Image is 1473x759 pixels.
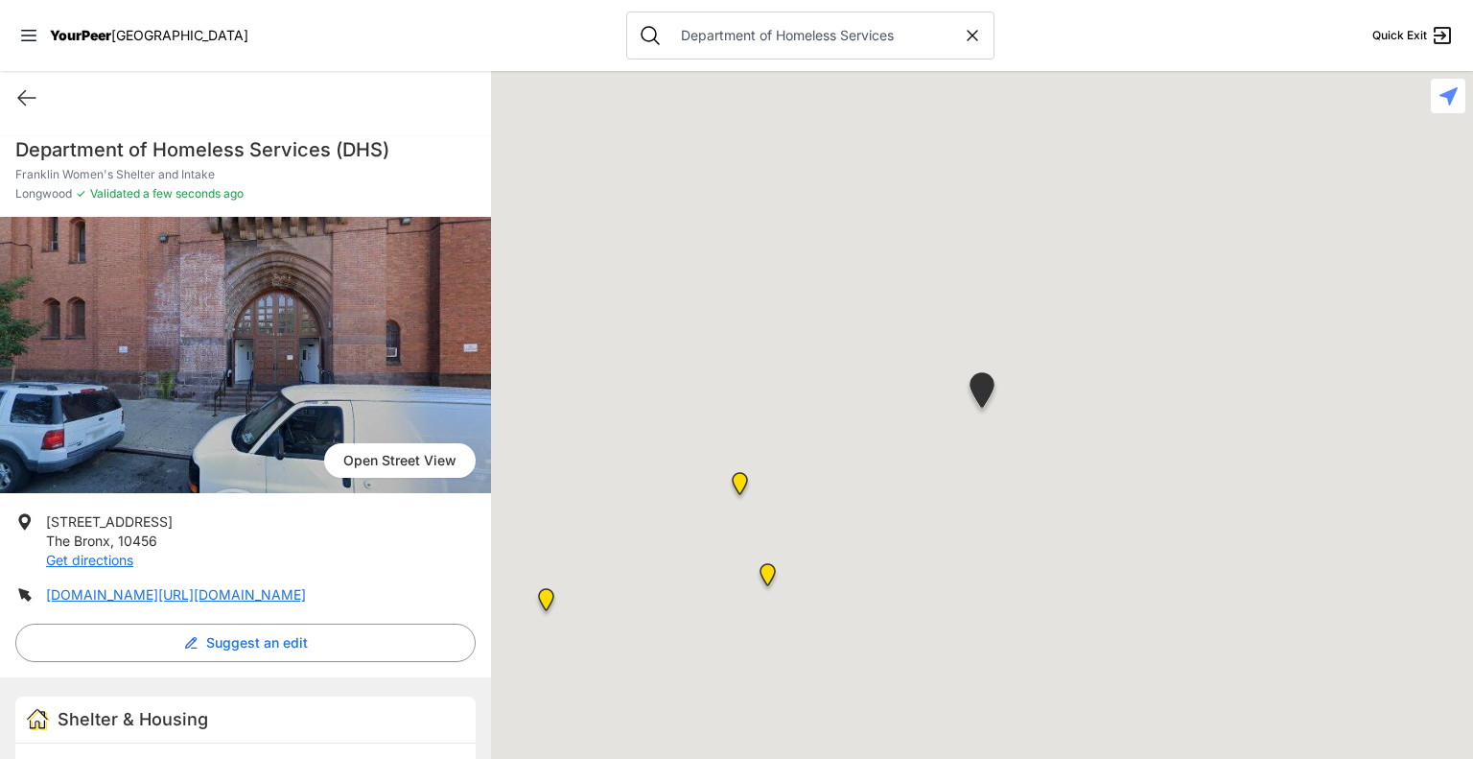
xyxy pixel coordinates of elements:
[50,30,248,41] a: YourPeer[GEOGRAPHIC_DATA]
[526,581,566,627] div: M. Moran Weston Center For Hope (shelter with DHS referral)
[324,443,476,478] span: Open Street View
[1372,24,1454,47] a: Quick Exit
[58,709,208,729] span: Shelter & Housing
[76,186,86,202] span: ✓
[206,633,308,652] span: Suggest an edit
[15,136,476,163] h1: Department of Homeless Services (DHS)
[46,552,133,568] a: Get directions
[15,186,72,202] span: Longwood
[46,533,110,549] span: The Bronx
[15,167,476,182] p: Franklin Women's Shelter and Intake
[50,27,111,43] span: YourPeer
[110,533,114,549] span: ,
[720,464,760,510] div: Prevention Assistance and Temporary Housing (PATH)
[140,186,244,201] span: a few seconds ago
[46,513,173,530] span: [STREET_ADDRESS]
[15,624,476,662] button: Suggest an edit
[111,27,248,43] span: [GEOGRAPHIC_DATA]
[118,533,157,549] span: 10456
[90,186,140,201] span: Validated
[958,365,1006,423] div: Franklin Women's Shelter and Intake
[1372,28,1427,43] span: Quick Exit
[46,586,306,603] a: [DOMAIN_NAME][URL][DOMAIN_NAME]
[669,26,963,45] input: Search
[748,556,787,602] div: Lincoln Hospital Center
